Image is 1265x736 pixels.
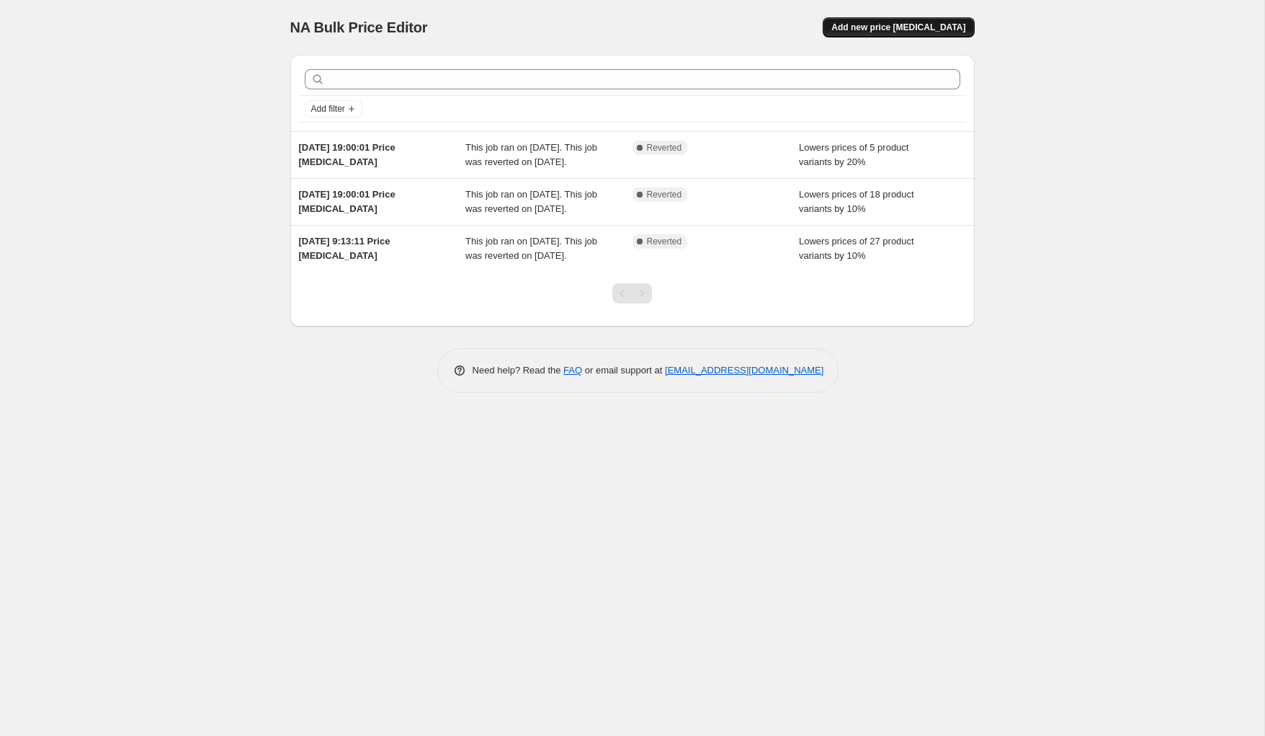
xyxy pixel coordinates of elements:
[799,236,914,261] span: Lowers prices of 27 product variants by 10%
[299,189,395,214] span: [DATE] 19:00:01 Price [MEDICAL_DATA]
[473,365,564,376] span: Need help? Read the
[563,365,582,376] a: FAQ
[290,19,428,35] span: NA Bulk Price Editor
[799,142,908,167] span: Lowers prices of 5 product variants by 20%
[647,142,682,154] span: Reverted
[647,189,682,200] span: Reverted
[305,100,362,118] button: Add filter
[831,22,965,33] span: Add new price [MEDICAL_DATA]
[299,142,395,167] span: [DATE] 19:00:01 Price [MEDICAL_DATA]
[582,365,665,376] span: or email support at
[465,236,597,261] span: This job ran on [DATE]. This job was reverted on [DATE].
[465,142,597,167] span: This job ran on [DATE]. This job was reverted on [DATE].
[612,283,652,303] nav: Pagination
[823,17,974,37] button: Add new price [MEDICAL_DATA]
[311,103,345,115] span: Add filter
[299,236,390,261] span: [DATE] 9:13:11 Price [MEDICAL_DATA]
[647,236,682,247] span: Reverted
[799,189,914,214] span: Lowers prices of 18 product variants by 10%
[465,189,597,214] span: This job ran on [DATE]. This job was reverted on [DATE].
[665,365,823,376] a: [EMAIL_ADDRESS][DOMAIN_NAME]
